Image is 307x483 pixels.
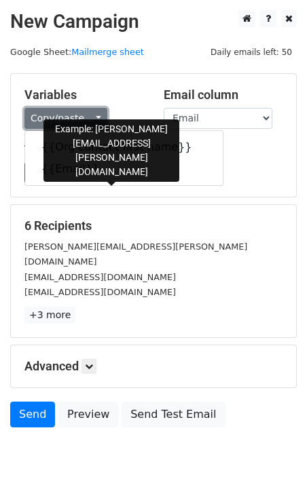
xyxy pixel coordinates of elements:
span: Daily emails left: 50 [206,45,297,60]
h2: New Campaign [10,10,297,33]
h5: 6 Recipients [24,218,283,233]
h5: Variables [24,88,143,102]
a: Send Test Email [122,402,225,427]
a: Preview [58,402,118,427]
iframe: Chat Widget [239,418,307,483]
a: Send [10,402,55,427]
h5: Email column [164,88,283,102]
a: Daily emails left: 50 [206,47,297,57]
small: [EMAIL_ADDRESS][DOMAIN_NAME] [24,272,176,282]
h5: Advanced [24,359,283,374]
a: {{Email}} [25,158,223,180]
small: [PERSON_NAME][EMAIL_ADDRESS][PERSON_NAME][DOMAIN_NAME] [24,241,247,267]
a: Mailmerge sheet [71,47,144,57]
div: Example: [PERSON_NAME][EMAIL_ADDRESS][PERSON_NAME][DOMAIN_NAME] [43,119,179,182]
small: Google Sheet: [10,47,144,57]
a: +3 more [24,307,75,324]
a: Copy/paste... [24,108,107,129]
a: {{Org contact first name}} [25,136,223,158]
small: [EMAIL_ADDRESS][DOMAIN_NAME] [24,287,176,297]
